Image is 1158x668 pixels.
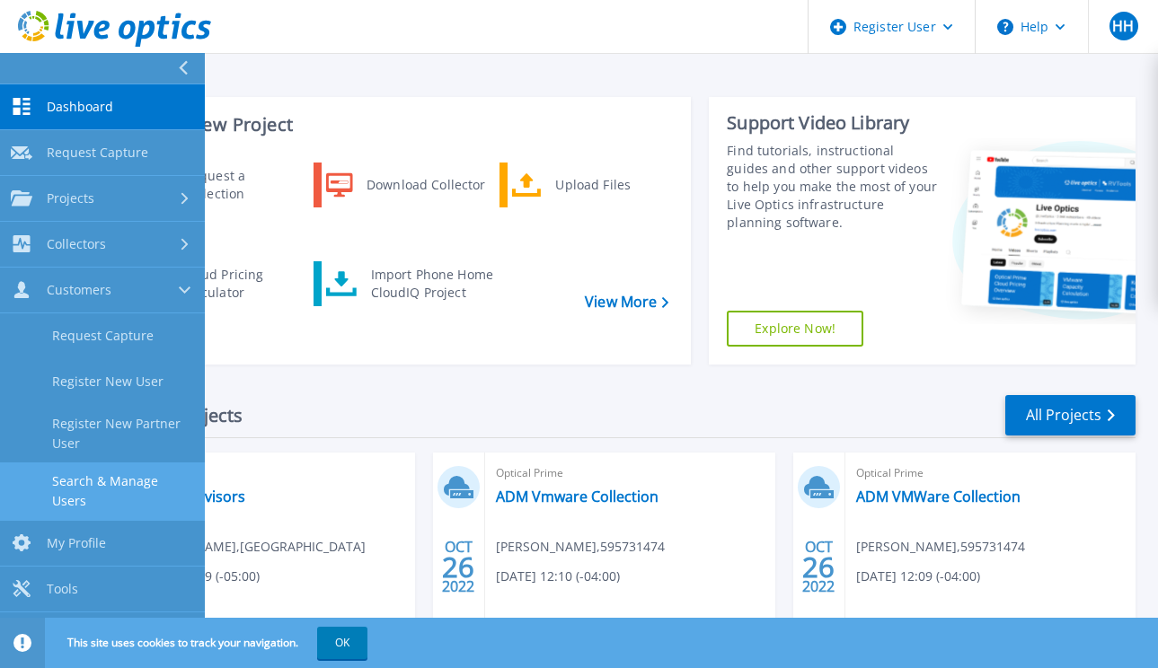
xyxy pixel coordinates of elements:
span: [PERSON_NAME] , 595731474 [856,537,1025,557]
span: Request Capture [47,145,148,161]
a: Request a Collection [127,163,311,207]
span: Dashboard [47,99,113,115]
div: Cloud Pricing Calculator [173,266,306,302]
span: Optical Prime [496,463,765,483]
span: My Profile [47,535,106,551]
span: This site uses cookies to track your navigation. [49,627,367,659]
span: Customers [47,282,111,298]
div: Find tutorials, instructional guides and other support videos to help you make the most of your L... [727,142,938,232]
div: OCT 2022 [801,534,835,600]
span: [PERSON_NAME] , [GEOGRAPHIC_DATA] [136,537,366,557]
span: Optical Prime [856,463,1125,483]
a: All Projects [1005,395,1136,435]
a: Explore Now! [727,311,863,347]
a: Download Collector [314,163,498,207]
div: Download Collector [358,167,493,203]
a: Upload Files [499,163,684,207]
div: Import Phone Home CloudIQ Project [362,266,502,302]
a: View More [585,294,668,311]
h3: Start a New Project [128,115,667,135]
span: Tools [47,581,78,597]
a: ADM VMWare Collection [856,488,1021,505]
div: Request a Collection [175,167,306,203]
button: OK [317,627,367,659]
span: [DATE] 12:09 (-04:00) [856,567,980,586]
div: Support Video Library [727,111,938,135]
span: [PERSON_NAME] , 595731474 [496,537,665,557]
span: 26 [442,559,474,575]
span: Projects [47,190,94,207]
a: ADM Vmware Collection [496,488,659,505]
span: 26 [802,559,835,575]
span: [DATE] 12:10 (-04:00) [496,567,620,586]
a: Cloud Pricing Calculator [127,261,311,306]
div: Upload Files [546,167,679,203]
div: OCT 2022 [441,534,475,600]
span: HH [1112,19,1134,33]
span: Optical Prime [136,463,404,483]
span: Collectors [47,236,106,252]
